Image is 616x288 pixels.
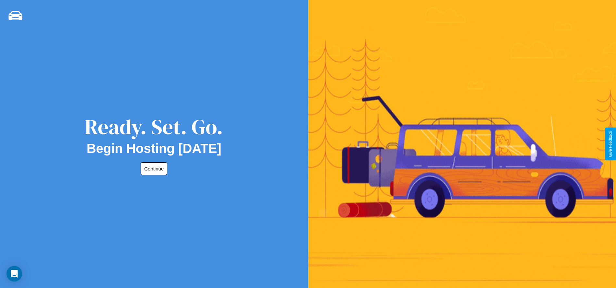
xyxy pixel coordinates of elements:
h2: Begin Hosting [DATE] [87,141,221,156]
div: Ready. Set. Go. [85,112,223,141]
button: Continue [141,162,167,175]
div: Give Feedback [608,131,613,157]
div: Open Intercom Messenger [6,266,22,282]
